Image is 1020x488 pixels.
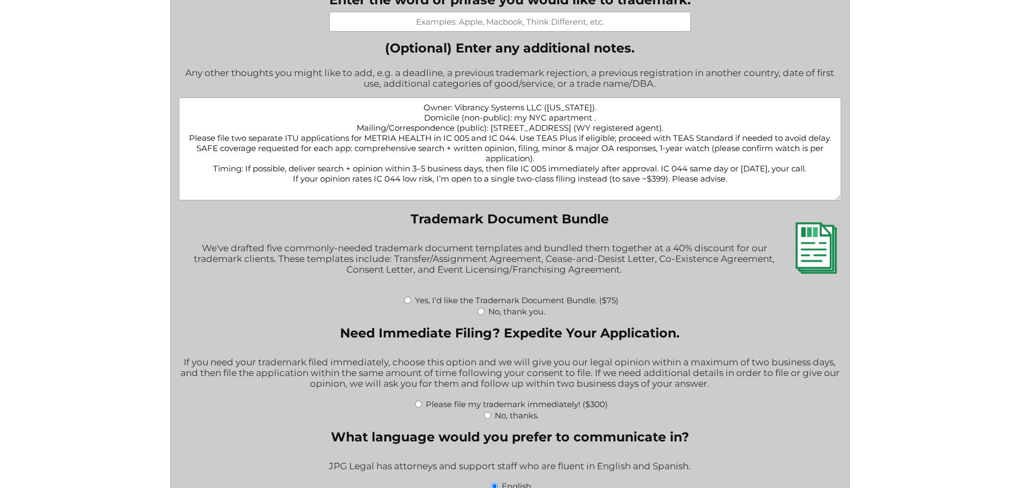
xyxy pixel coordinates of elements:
label: (Optional) Enter any additional notes. [179,40,841,56]
label: Yes, I'd like the Trademark Document Bundle. ($75) [415,295,618,305]
legend: What language would you prefer to communicate in? [331,429,689,445]
label: No, thanks. [495,410,539,421]
img: Trademark Document Bundle [790,222,841,273]
legend: Need Immediate Filing? Expedite Your Application. [340,325,679,341]
div: Any other thoughts you might like to add, e.g. a deadline, a previous trademark rejection, a prev... [179,61,841,97]
input: Examples: Apple, Macbook, Think Different, etc. [329,12,691,32]
label: No, thank you. [488,306,545,317]
label: Please file my trademark immediately! ($300) [426,399,608,409]
div: JPG Legal has attorneys and support staff who are fluent in English and Spanish. [179,454,841,480]
div: We've drafted five commonly-needed trademark document templates and bundled them together at a 40... [179,236,841,294]
div: If you need your trademark filed immediately, choose this option and we will give you our legal o... [179,350,841,397]
legend: Trademark Document Bundle [411,211,609,227]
